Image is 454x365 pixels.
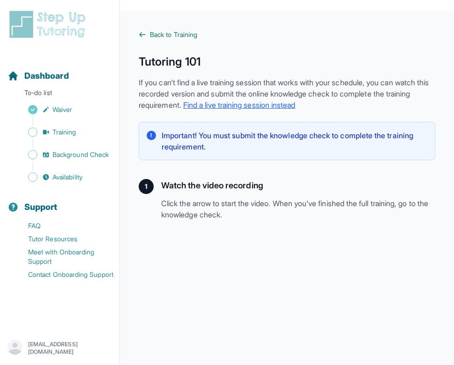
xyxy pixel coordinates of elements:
a: Tutor Resources [7,232,119,246]
button: Support [4,186,116,217]
span: Support [24,201,58,214]
a: Training [7,126,119,139]
a: Waiver [7,103,119,116]
p: Important! You must submit the knowledge check to complete the training requirement. [162,130,427,152]
h2: Watch the video recording [161,179,435,192]
span: Availability [52,172,82,182]
span: Waiver [52,105,72,114]
img: logo [7,9,91,39]
p: Click the arrow to start the video. When you've finished the full training, go to the knowledge c... [161,198,435,220]
span: Training [52,127,76,137]
a: FAQ [7,219,119,232]
span: Back to Training [150,30,197,39]
button: [EMAIL_ADDRESS][DOMAIN_NAME] [7,340,112,357]
a: Background Check [7,148,119,161]
h1: Tutoring 101 [139,54,435,69]
a: Find a live training session instead [183,100,296,110]
p: To-do list [4,88,116,101]
span: 1 [145,182,148,191]
span: Dashboard [24,69,69,82]
p: [EMAIL_ADDRESS][DOMAIN_NAME] [28,341,112,356]
a: Contact Onboarding Support [7,268,119,281]
span: ! [150,132,152,139]
a: Availability [7,171,119,184]
p: If you can't find a live training session that works with your schedule, you can watch this recor... [139,77,435,111]
button: Dashboard [4,54,116,86]
span: Background Check [52,150,109,159]
a: Dashboard [7,69,69,82]
a: Meet with Onboarding Support [7,246,119,268]
a: Back to Training [139,30,435,39]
